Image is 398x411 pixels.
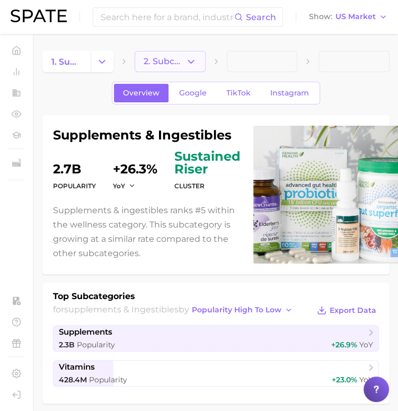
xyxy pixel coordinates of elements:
[335,14,376,20] span: US Market
[170,84,216,102] a: Google
[113,181,125,190] span: YoY
[53,150,96,176] dd: 2.7b
[359,340,373,349] span: YoY
[135,51,206,72] button: 2. Subcategory
[53,290,135,303] h1: Top Subcategories
[113,150,157,176] dd: +26.3%
[91,51,113,72] button: Change Category
[77,340,115,349] span: Popularity
[306,10,390,24] button: ShowUS Market
[261,84,318,102] a: Instagram
[246,12,276,22] span: Search
[8,387,24,403] a: Log out. Currently logged in with e-mail pquiroz@maryruths.com.
[189,303,296,317] button: popularity high to low
[64,304,179,314] span: supplements & ingestibles
[59,327,112,337] span: supplements
[123,89,160,98] span: Overview
[217,84,260,102] a: TikTok
[59,362,95,372] span: vitamins
[100,8,234,26] input: Search here for a brand, industry, or ingredient
[53,304,296,314] span: for by
[53,129,241,142] h1: supplements & ingestibles
[314,303,379,318] button: Export Data
[42,51,91,72] a: 1. supplements & ingestibles
[179,89,207,98] span: Google
[89,375,127,384] span: Popularity
[331,340,357,349] span: +26.9%
[11,10,67,22] img: SPATE
[113,181,136,190] button: YoY
[192,305,281,314] span: popularity high to low
[53,203,241,261] p: Supplements & ingestibles ranks #5 within the wellness category. This subcategory is growing at a...
[51,57,82,67] span: 1. supplements & ingestibles
[270,89,309,98] span: Instagram
[53,325,379,352] a: supplements2.3b Popularity+26.9% YoY
[53,180,96,193] dt: Popularity
[226,89,251,98] span: TikTok
[330,306,376,315] span: Export Data
[332,375,357,384] span: +23.0%
[309,14,332,20] span: Show
[114,84,169,102] a: Overview
[174,180,241,193] dt: cluster
[59,340,75,349] span: 2.3b
[359,375,373,384] span: YoY
[144,57,185,66] span: 2. Subcategory
[174,150,241,176] span: sustained riser
[59,375,87,384] span: 428.4m
[53,360,379,387] a: vitamins428.4m Popularity+23.0% YoY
